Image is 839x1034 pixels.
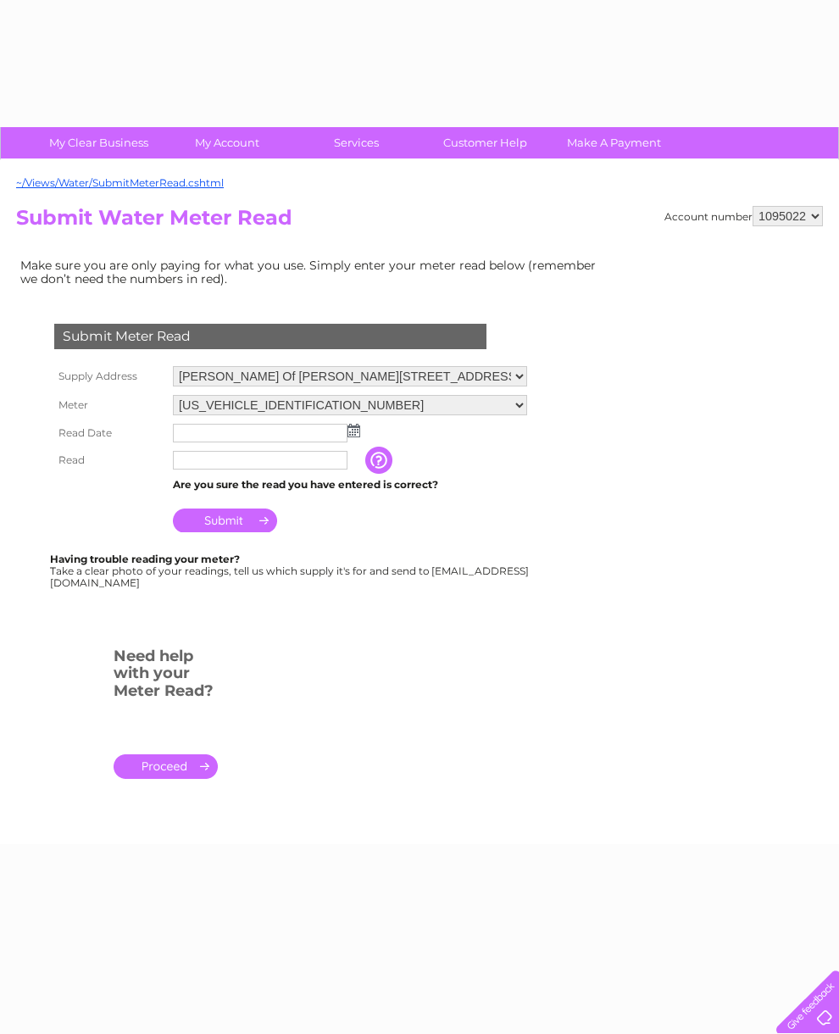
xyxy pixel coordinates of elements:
th: Read [50,447,169,474]
th: Supply Address [50,362,169,391]
div: Account number [664,206,823,226]
a: Make A Payment [544,127,684,158]
td: Are you sure the read you have entered is correct? [169,474,531,496]
div: Take a clear photo of your readings, tell us which supply it's for and send to [EMAIL_ADDRESS][DO... [50,553,531,588]
a: . [114,754,218,779]
h3: Need help with your Meter Read? [114,644,218,709]
a: ~/Views/Water/SubmitMeterRead.cshtml [16,176,224,189]
img: ... [347,424,360,437]
td: Make sure you are only paying for what you use. Simply enter your meter read below (remember we d... [16,254,609,290]
a: Services [286,127,426,158]
h2: Submit Water Meter Read [16,206,823,238]
a: My Account [158,127,297,158]
a: Customer Help [415,127,555,158]
input: Submit [173,509,277,532]
th: Read Date [50,420,169,447]
div: Submit Meter Read [54,324,486,349]
input: Information [365,447,396,474]
a: My Clear Business [29,127,169,158]
b: Having trouble reading your meter? [50,553,240,565]
th: Meter [50,391,169,420]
